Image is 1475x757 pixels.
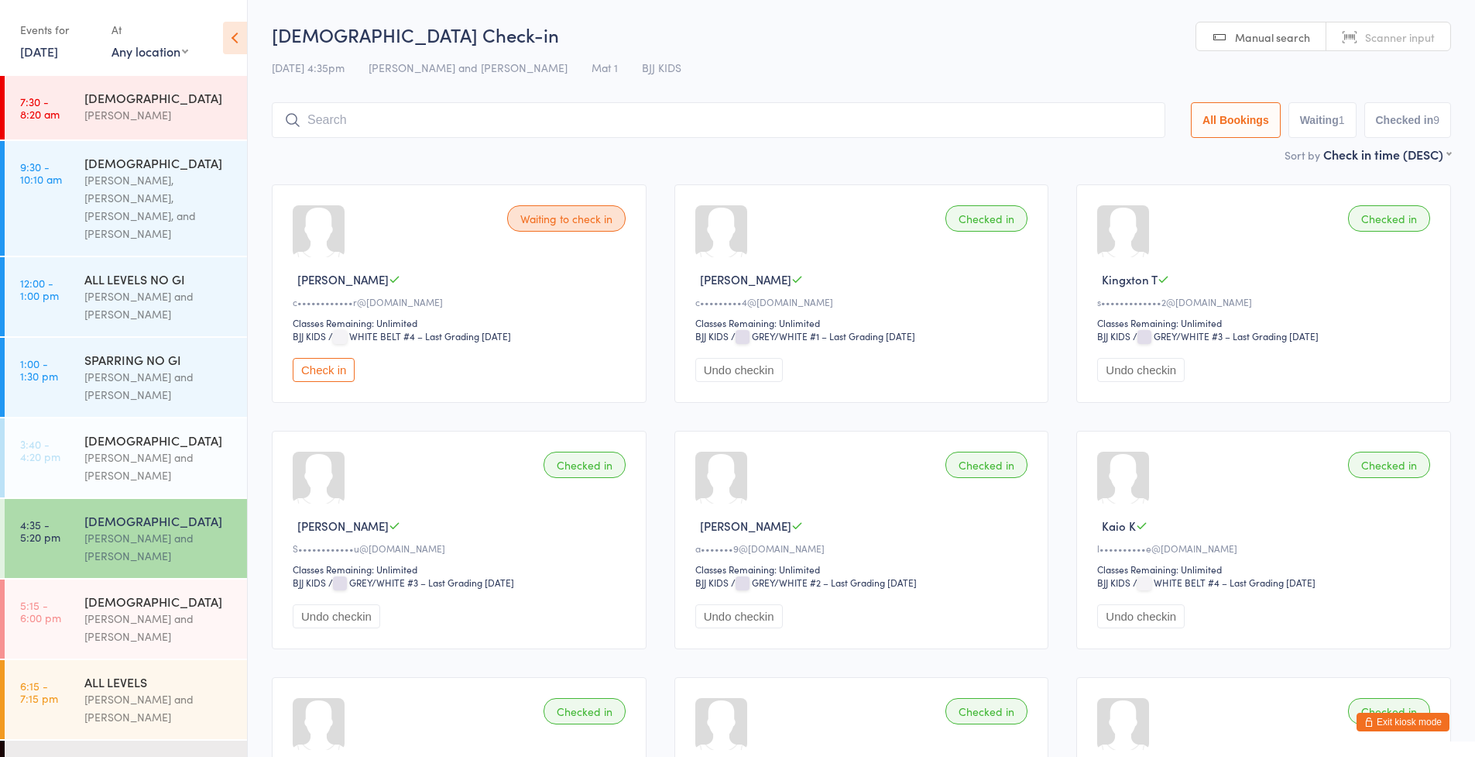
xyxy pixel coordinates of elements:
[945,205,1027,232] div: Checked in
[1365,29,1435,45] span: Scanner input
[293,542,630,555] div: S••••••••••••u@[DOMAIN_NAME]
[84,432,234,449] div: [DEMOGRAPHIC_DATA]
[1348,205,1430,232] div: Checked in
[1235,29,1310,45] span: Manual search
[1285,147,1320,163] label: Sort by
[20,95,60,120] time: 7:30 - 8:20 am
[272,102,1165,138] input: Search
[544,452,626,478] div: Checked in
[1339,114,1345,126] div: 1
[5,580,247,659] a: 5:15 -6:00 pm[DEMOGRAPHIC_DATA][PERSON_NAME] and [PERSON_NAME]
[84,351,234,368] div: SPARRING NO GI
[695,329,729,342] div: BJJ KIDS
[293,316,630,329] div: Classes Remaining: Unlimited
[20,43,58,60] a: [DATE]
[84,368,234,404] div: [PERSON_NAME] and [PERSON_NAME]
[20,17,96,43] div: Events for
[700,271,791,287] span: [PERSON_NAME]
[1097,604,1185,628] button: Undo checkin
[1288,102,1357,138] button: Waiting1
[20,160,62,185] time: 9:30 - 10:10 am
[293,604,380,628] button: Undo checkin
[5,76,247,139] a: 7:30 -8:20 am[DEMOGRAPHIC_DATA][PERSON_NAME]
[272,60,345,75] span: [DATE] 4:35pm
[297,271,389,287] span: [PERSON_NAME]
[111,43,188,60] div: Any location
[695,576,729,589] div: BJJ KIDS
[695,316,1033,329] div: Classes Remaining: Unlimited
[20,277,59,301] time: 12:00 - 1:00 pm
[1357,713,1449,731] button: Exit kiosk mode
[1323,146,1451,163] div: Check in time (DESC)
[1102,518,1136,534] span: Kaio K
[20,518,60,543] time: 4:35 - 5:20 pm
[1097,329,1130,342] div: BJJ KIDS
[592,60,618,75] span: Mat 1
[1133,576,1315,589] span: / WHITE BELT #4 – Last Grading [DATE]
[5,660,247,739] a: 6:15 -7:15 pmALL LEVELS[PERSON_NAME] and [PERSON_NAME]
[20,599,61,624] time: 5:15 - 6:00 pm
[1102,271,1158,287] span: Kingxton T
[700,518,791,534] span: [PERSON_NAME]
[328,329,511,342] span: / WHITE BELT #4 – Last Grading [DATE]
[297,518,389,534] span: [PERSON_NAME]
[84,171,234,243] div: [PERSON_NAME], [PERSON_NAME], [PERSON_NAME], and [PERSON_NAME]
[20,438,60,463] time: 3:40 - 4:20 pm
[1097,358,1185,382] button: Undo checkin
[84,270,234,287] div: ALL LEVELS NO GI
[369,60,568,75] span: [PERSON_NAME] and [PERSON_NAME]
[1097,542,1435,555] div: l••••••••••e@[DOMAIN_NAME]
[84,106,234,124] div: [PERSON_NAME]
[1433,114,1439,126] div: 9
[695,358,783,382] button: Undo checkin
[84,449,234,484] div: [PERSON_NAME] and [PERSON_NAME]
[1348,698,1430,724] div: Checked in
[1097,576,1130,589] div: BJJ KIDS
[20,680,58,704] time: 6:15 - 7:15 pm
[5,141,247,256] a: 9:30 -10:10 am[DEMOGRAPHIC_DATA][PERSON_NAME], [PERSON_NAME], [PERSON_NAME], and [PERSON_NAME]
[695,604,783,628] button: Undo checkin
[945,452,1027,478] div: Checked in
[272,22,1451,47] h2: [DEMOGRAPHIC_DATA] Check-in
[1097,563,1435,576] div: Classes Remaining: Unlimited
[84,512,234,529] div: [DEMOGRAPHIC_DATA]
[642,60,681,75] span: BJJ KIDS
[84,690,234,726] div: [PERSON_NAME] and [PERSON_NAME]
[293,329,326,342] div: BJJ KIDS
[84,529,234,565] div: [PERSON_NAME] and [PERSON_NAME]
[507,205,626,232] div: Waiting to check in
[945,698,1027,724] div: Checked in
[293,295,630,308] div: c••••••••••••r@[DOMAIN_NAME]
[111,17,188,43] div: At
[1097,295,1435,308] div: s•••••••••••••2@[DOMAIN_NAME]
[84,89,234,106] div: [DEMOGRAPHIC_DATA]
[1133,329,1319,342] span: / GREY/WHITE #3 – Last Grading [DATE]
[84,610,234,645] div: [PERSON_NAME] and [PERSON_NAME]
[1348,452,1430,478] div: Checked in
[5,338,247,417] a: 1:00 -1:30 pmSPARRING NO GI[PERSON_NAME] and [PERSON_NAME]
[731,329,915,342] span: / GREY/WHITE #1 – Last Grading [DATE]
[20,357,58,382] time: 1:00 - 1:30 pm
[1364,102,1452,138] button: Checked in9
[84,593,234,610] div: [DEMOGRAPHIC_DATA]
[544,698,626,724] div: Checked in
[695,295,1033,308] div: c•••••••••4@[DOMAIN_NAME]
[5,499,247,578] a: 4:35 -5:20 pm[DEMOGRAPHIC_DATA][PERSON_NAME] and [PERSON_NAME]
[293,563,630,576] div: Classes Remaining: Unlimited
[328,576,514,589] span: / GREY/WHITE #3 – Last Grading [DATE]
[1191,102,1281,138] button: All Bookings
[695,542,1033,555] div: a•••••••9@[DOMAIN_NAME]
[84,673,234,690] div: ALL LEVELS
[84,287,234,323] div: [PERSON_NAME] and [PERSON_NAME]
[5,257,247,336] a: 12:00 -1:00 pmALL LEVELS NO GI[PERSON_NAME] and [PERSON_NAME]
[293,576,326,589] div: BJJ KIDS
[731,576,917,589] span: / GREY/WHITE #2 – Last Grading [DATE]
[1097,316,1435,329] div: Classes Remaining: Unlimited
[5,418,247,497] a: 3:40 -4:20 pm[DEMOGRAPHIC_DATA][PERSON_NAME] and [PERSON_NAME]
[695,563,1033,576] div: Classes Remaining: Unlimited
[293,358,355,382] button: Check in
[84,154,234,171] div: [DEMOGRAPHIC_DATA]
